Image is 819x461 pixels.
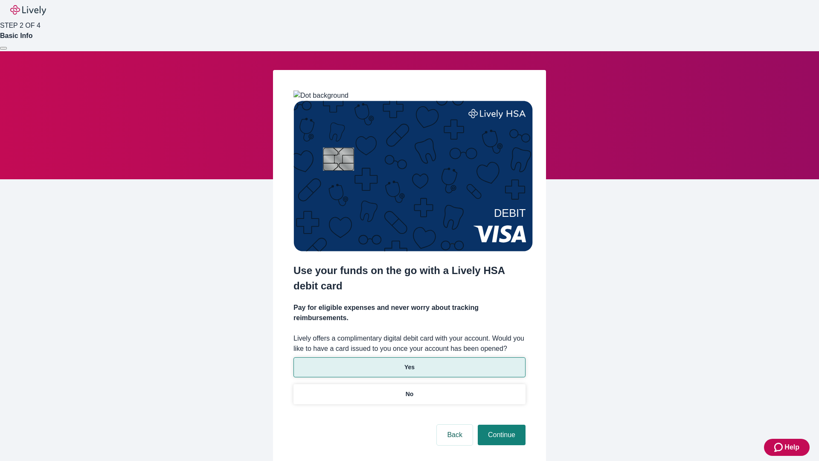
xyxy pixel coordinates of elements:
[293,303,526,323] h4: Pay for eligible expenses and never worry about tracking reimbursements.
[774,442,784,452] svg: Zendesk support icon
[293,263,526,294] h2: Use your funds on the go with a Lively HSA debit card
[10,5,46,15] img: Lively
[437,425,473,445] button: Back
[478,425,526,445] button: Continue
[293,333,526,354] label: Lively offers a complimentary digital debit card with your account. Would you like to have a card...
[293,384,526,404] button: No
[404,363,415,372] p: Yes
[764,439,810,456] button: Zendesk support iconHelp
[406,390,414,399] p: No
[293,101,533,251] img: Debit card
[293,357,526,377] button: Yes
[784,442,799,452] span: Help
[293,90,349,101] img: Dot background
